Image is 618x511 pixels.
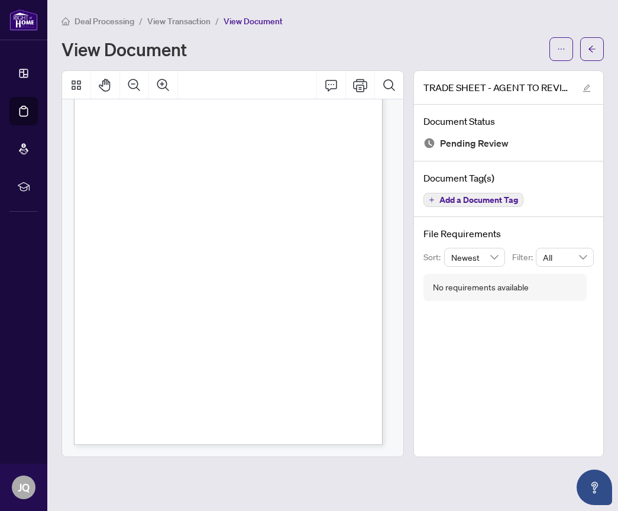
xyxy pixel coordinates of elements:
[583,84,591,92] span: edit
[147,16,211,27] span: View Transaction
[439,196,518,204] span: Add a Document Tag
[451,248,499,266] span: Newest
[423,80,571,95] span: TRADE SHEET - AGENT TO REVIEW - [PERSON_NAME].pdf
[423,251,444,264] p: Sort:
[9,9,38,31] img: logo
[557,45,565,53] span: ellipsis
[429,197,435,203] span: plus
[588,45,596,53] span: arrow-left
[543,248,587,266] span: All
[577,470,612,505] button: Open asap
[423,171,594,185] h4: Document Tag(s)
[224,16,283,27] span: View Document
[423,114,594,128] h4: Document Status
[423,227,594,241] h4: File Requirements
[215,14,219,28] li: /
[62,17,70,25] span: home
[512,251,536,264] p: Filter:
[62,40,187,59] h1: View Document
[423,193,523,207] button: Add a Document Tag
[423,137,435,149] img: Document Status
[440,135,509,151] span: Pending Review
[139,14,143,28] li: /
[18,479,30,496] span: JQ
[433,281,529,294] div: No requirements available
[75,16,134,27] span: Deal Processing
